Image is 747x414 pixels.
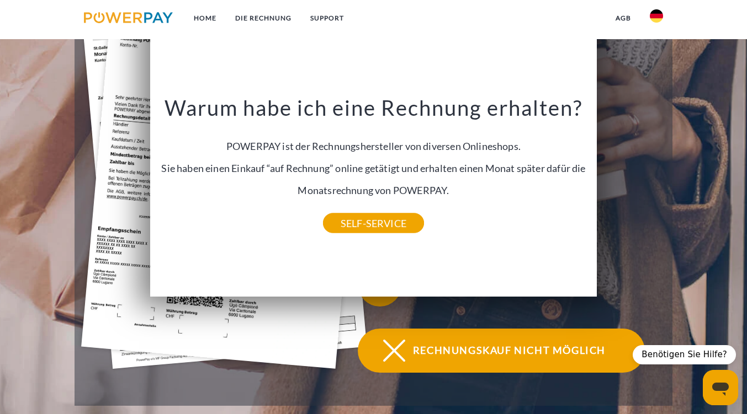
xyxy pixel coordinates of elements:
a: Home [184,8,226,28]
iframe: Schaltfläche zum Öffnen des Messaging-Fensters; Konversation läuft [703,370,738,405]
div: POWERPAY ist der Rechnungshersteller von diversen Onlineshops. Sie haben einen Einkauf “auf Rechn... [157,95,590,223]
img: logo-powerpay.svg [84,12,173,23]
a: SELF-SERVICE [323,213,424,233]
a: DIE RECHNUNG [226,8,301,28]
button: Rechnungskauf nicht möglich [358,329,645,373]
img: de [650,9,663,23]
a: agb [606,8,640,28]
div: Benötigen Sie Hilfe? [633,345,736,364]
a: SUPPORT [301,8,353,28]
span: Rechnungskauf nicht möglich [374,329,644,373]
h3: Warum habe ich eine Rechnung erhalten? [157,95,590,121]
img: qb_close.svg [380,337,408,364]
button: Hilfe-Center [358,262,645,307]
